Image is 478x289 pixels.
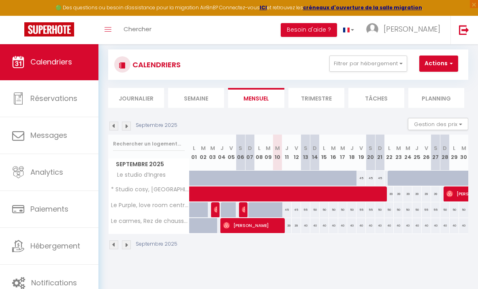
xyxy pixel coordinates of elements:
abbr: S [304,144,307,152]
abbr: J [220,144,224,152]
span: [PERSON_NAME] [242,202,245,217]
abbr: V [425,144,428,152]
abbr: V [229,144,233,152]
th: 08 [254,135,264,171]
div: 40 [403,218,412,233]
abbr: M [340,144,345,152]
div: 50 [347,202,356,217]
div: 50 [384,202,394,217]
div: 40 [375,218,384,233]
img: Super Booking [24,22,74,36]
div: 40 [459,218,468,233]
button: Besoin d'aide ? [281,23,337,37]
abbr: S [434,144,437,152]
th: 16 [329,135,338,171]
div: 39 [292,218,301,233]
abbr: J [285,144,288,152]
th: 11 [282,135,292,171]
a: ICI [260,4,267,11]
input: Rechercher un logement... [113,137,185,151]
th: 25 [412,135,422,171]
th: 17 [338,135,348,171]
abbr: L [453,144,455,152]
th: 10 [273,135,282,171]
span: Le Purple, love room centre ville avec Parking [110,202,191,208]
div: 50 [338,202,348,217]
span: Chercher [124,25,152,33]
th: 21 [375,135,384,171]
div: 50 [329,202,338,217]
div: 40 [301,218,310,233]
li: Tâches [348,88,404,108]
th: 18 [347,135,356,171]
a: Chercher [117,16,158,44]
span: [PERSON_NAME] [214,202,217,217]
th: 06 [236,135,245,171]
span: Notifications [31,278,77,288]
th: 26 [422,135,431,171]
div: 50 [459,202,468,217]
abbr: M [461,144,466,152]
abbr: M [331,144,336,152]
span: * Studio cosy, [GEOGRAPHIC_DATA] * [110,186,191,193]
span: Le studio d’Ingres [110,171,168,180]
div: 40 [320,218,329,233]
div: 50 [320,202,329,217]
th: 23 [394,135,403,171]
abbr: D [313,144,317,152]
th: 19 [356,135,366,171]
div: 40 [347,218,356,233]
div: 55 [422,202,431,217]
span: [PERSON_NAME] [223,218,282,233]
abbr: V [294,144,298,152]
div: 40 [384,218,394,233]
th: 02 [198,135,208,171]
th: 29 [450,135,459,171]
th: 01 [190,135,199,171]
abbr: M [396,144,401,152]
span: Septembre 2025 [109,158,189,170]
span: [PERSON_NAME] [384,24,440,34]
div: 45 [356,171,366,186]
li: Trimestre [288,88,344,108]
div: 40 [412,218,422,233]
abbr: M [201,144,206,152]
th: 13 [301,135,310,171]
div: 40 [450,218,459,233]
div: 55 [301,202,310,217]
div: 45 [282,202,292,217]
abbr: L [193,144,195,152]
div: 40 [366,218,375,233]
abbr: V [359,144,363,152]
th: 30 [459,135,468,171]
abbr: D [248,144,252,152]
abbr: M [275,144,280,152]
a: ... [PERSON_NAME] [360,16,450,44]
span: Messages [30,130,67,140]
span: Le carmes, Rez de chaussée au centre historique [110,218,191,224]
button: Filtrer par hébergement [329,56,407,72]
div: 50 [310,202,320,217]
span: Hébergement [30,241,80,251]
th: 07 [245,135,254,171]
div: 50 [394,202,403,217]
li: Mensuel [228,88,284,108]
abbr: M [210,144,215,152]
div: 55 [431,202,440,217]
button: Ouvrir le widget de chat LiveChat [6,3,31,28]
abbr: S [239,144,242,152]
abbr: S [369,144,372,152]
abbr: J [350,144,354,152]
abbr: J [415,144,418,152]
th: 04 [217,135,226,171]
img: logout [459,25,469,35]
th: 20 [366,135,375,171]
a: créneaux d'ouverture de la salle migration [303,4,422,11]
div: 50 [440,202,450,217]
th: 12 [292,135,301,171]
li: Semaine [168,88,224,108]
div: 40 [431,218,440,233]
div: 45 [366,171,375,186]
div: 55 [366,202,375,217]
